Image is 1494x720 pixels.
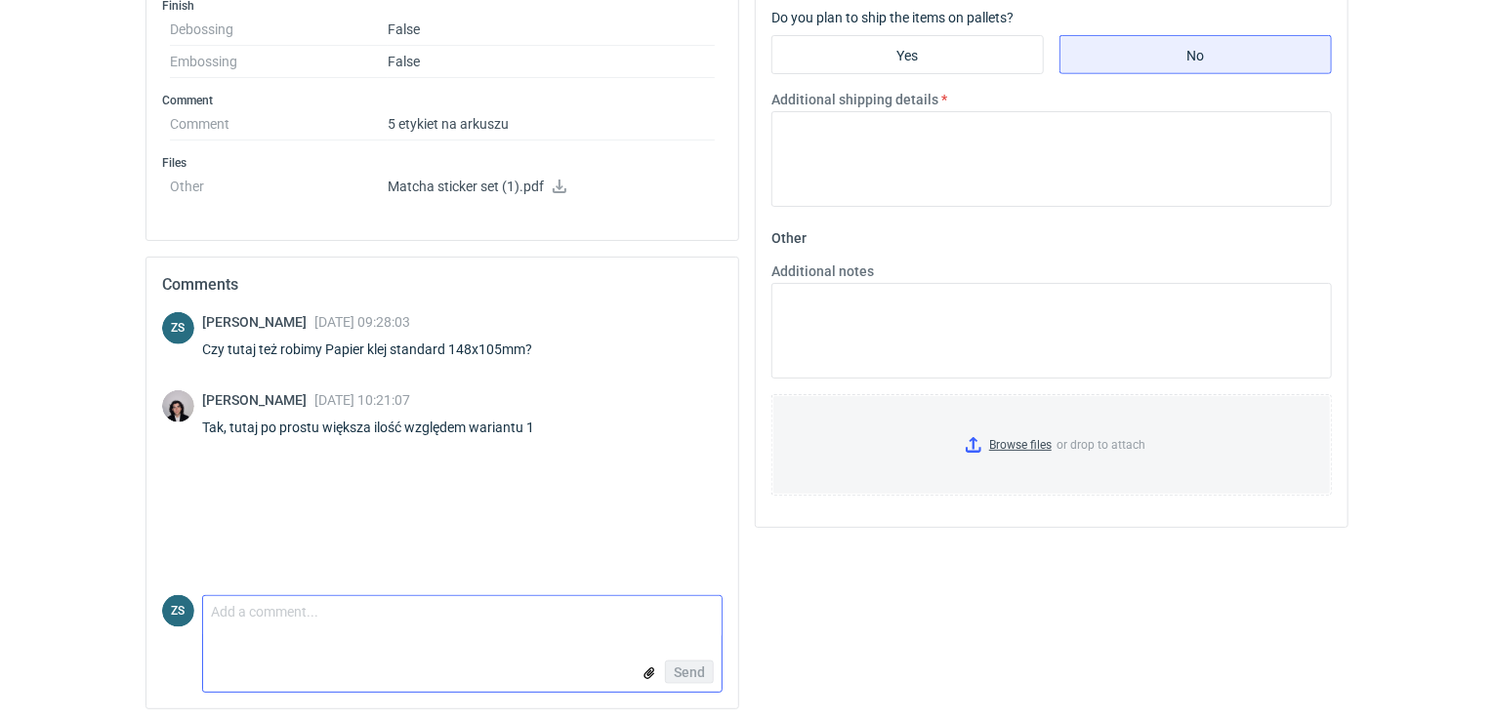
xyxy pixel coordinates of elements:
[170,171,388,210] dt: Other
[202,314,314,330] span: [PERSON_NAME]
[1059,35,1332,74] label: No
[170,14,388,46] dt: Debossing
[388,14,715,46] dd: False
[314,314,410,330] span: [DATE] 09:28:03
[771,261,874,281] label: Additional notes
[771,90,938,109] label: Additional shipping details
[772,395,1331,495] label: or drop to attach
[388,46,715,78] dd: False
[162,390,194,422] img: Sebastian Markut
[202,392,314,408] span: [PERSON_NAME]
[771,222,807,246] legend: Other
[388,108,715,140] dd: 5 etykiet na arkuszu
[771,35,1044,74] label: Yes
[388,179,715,196] p: Matcha sticker set (1).pdf
[771,10,1014,25] label: Do you plan to ship the items on pallets?
[162,312,194,344] figcaption: ZS
[202,418,558,437] div: Tak, tutaj po prostu większa ilość względem wariantu 1
[162,273,723,297] h2: Comments
[162,155,723,171] h3: Files
[162,93,723,108] h3: Comment
[162,312,194,344] div: Zuzanna Szygenda
[170,108,388,140] dt: Comment
[170,46,388,78] dt: Embossing
[314,392,410,408] span: [DATE] 10:21:07
[162,595,194,627] figcaption: ZS
[665,660,714,684] button: Send
[674,665,705,679] span: Send
[162,595,194,627] div: Zuzanna Szygenda
[202,340,556,359] div: Czy tutaj też robimy Papier klej standard 148x105mm?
